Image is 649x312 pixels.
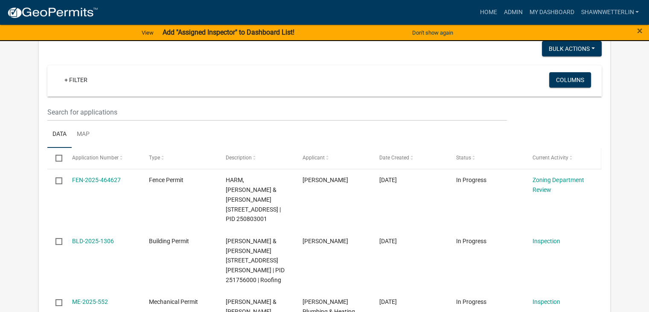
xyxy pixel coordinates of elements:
[140,148,217,168] datatable-header-cell: Type
[379,298,396,305] span: 08/14/2025
[456,298,486,305] span: In Progress
[549,72,591,88] button: Columns
[162,28,294,36] strong: Add "Assigned Inspector" to Dashboard List!
[72,298,108,305] a: ME-2025-552
[294,148,371,168] datatable-header-cell: Applicant
[637,26,643,36] button: Close
[379,155,409,161] span: Date Created
[476,4,500,21] a: Home
[526,4,577,21] a: My Dashboard
[64,148,140,168] datatable-header-cell: Application Number
[542,41,602,56] button: Bulk Actions
[409,26,457,40] button: Don't show again
[533,238,560,244] a: Inspection
[533,155,568,161] span: Current Activity
[500,4,526,21] a: Admin
[72,155,119,161] span: Application Number
[149,177,183,183] span: Fence Permit
[524,148,601,168] datatable-header-cell: Current Activity
[47,103,507,121] input: Search for applications
[456,238,486,244] span: In Progress
[379,177,396,183] span: 08/15/2025
[226,177,281,222] span: HARM,BRIAN J & SUZANNE 519 6TH ST S, Houston County | PID 250803001
[302,238,348,244] span: Connor
[456,155,471,161] span: Status
[456,177,486,183] span: In Progress
[72,238,114,244] a: BLD-2025-1306
[533,177,584,193] a: Zoning Department Review
[138,26,157,40] a: View
[226,238,285,283] span: ZIMMERMAN, DAVID & CAROL 1434 CLAUDIA AVE, Houston County | PID 251756000 | Roofing
[58,72,94,88] a: + Filter
[302,155,324,161] span: Applicant
[72,121,95,148] a: Map
[149,155,160,161] span: Type
[149,238,189,244] span: Building Permit
[47,148,64,168] datatable-header-cell: Select
[47,121,72,148] a: Data
[533,298,560,305] a: Inspection
[577,4,642,21] a: ShawnWetterlin
[149,298,198,305] span: Mechanical Permit
[302,177,348,183] span: Brian Harm
[371,148,448,168] datatable-header-cell: Date Created
[379,238,396,244] span: 08/15/2025
[448,148,524,168] datatable-header-cell: Status
[637,25,643,37] span: ×
[217,148,294,168] datatable-header-cell: Description
[226,155,252,161] span: Description
[72,177,121,183] a: FEN-2025-464627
